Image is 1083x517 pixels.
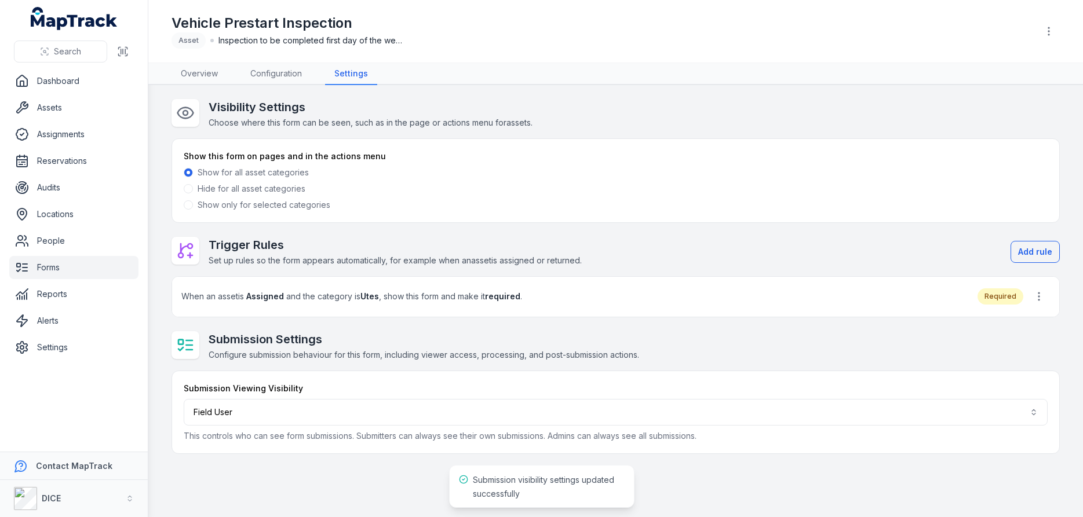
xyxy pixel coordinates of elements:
h2: Trigger Rules [209,237,582,253]
span: Set up rules so the form appears automatically, for example when an asset is assigned or returned. [209,255,582,265]
label: Show only for selected categories [198,199,330,211]
a: Reports [9,283,138,306]
button: Search [14,41,107,63]
span: Submission visibility settings updated successfully [473,475,614,498]
label: Show for all asset categories [198,167,309,178]
a: Alerts [9,309,138,332]
div: Required [978,288,1023,305]
a: Assignments [9,123,138,146]
strong: Contact MapTrack [36,461,112,471]
div: Asset [172,32,206,49]
strong: Utes [360,291,379,301]
a: MapTrack [31,7,118,30]
a: Overview [172,63,227,85]
h2: Visibility Settings [209,99,533,115]
a: Locations [9,203,138,226]
span: Configure submission behaviour for this form, including viewer access, processing, and post-submi... [209,350,639,360]
button: Field User [184,399,1048,426]
span: Choose where this form can be seen, such as in the page or actions menu for assets . [209,118,533,127]
strong: required [485,291,520,301]
h2: Submission Settings [209,331,639,347]
a: Forms [9,256,138,279]
span: When an asset is and the category is , show this form and make it . [181,291,522,302]
a: Dashboard [9,69,138,93]
span: Inspection to be completed first day of the week [218,35,404,46]
button: Add rule [1011,241,1060,263]
strong: DICE [42,493,61,503]
label: Show this form on pages and in the actions menu [184,151,386,162]
a: Configuration [241,63,311,85]
a: Audits [9,176,138,199]
p: This controls who can see form submissions. Submitters can always see their own submissions. Admi... [184,430,1048,442]
a: Settings [325,63,377,85]
a: People [9,229,138,252]
a: Assets [9,96,138,119]
a: Settings [9,336,138,359]
span: Search [54,46,81,57]
h1: Vehicle Prestart Inspection [172,14,404,32]
label: Hide for all asset categories [198,183,305,195]
a: Reservations [9,149,138,173]
label: Submission Viewing Visibility [184,383,303,394]
strong: Assigned [246,291,284,301]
